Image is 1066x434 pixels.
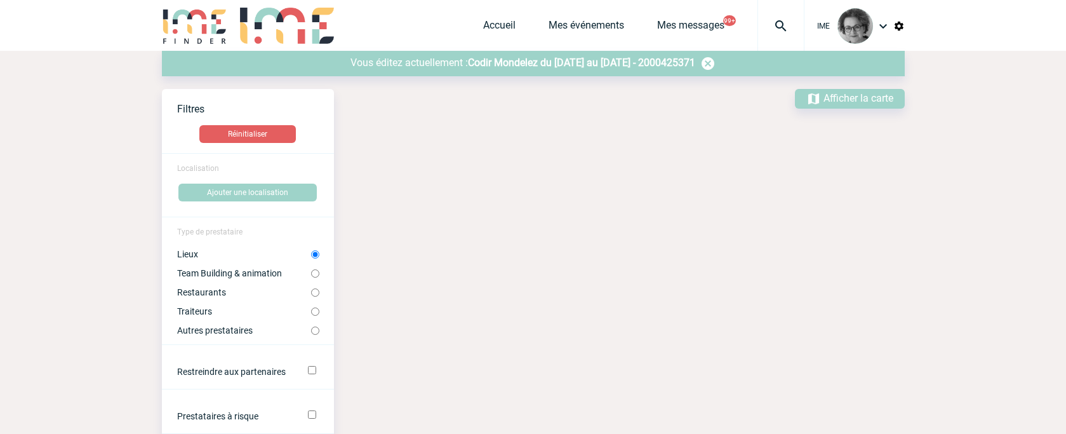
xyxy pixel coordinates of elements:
[549,19,624,37] a: Mes événements
[162,125,334,143] a: Réinitialiser
[483,19,516,37] a: Accueil
[350,57,468,69] span: Vous éditez actuellement :
[823,92,893,104] span: Afficher la carte
[177,268,311,278] label: Team Building & animation
[468,57,695,69] a: Codir Mondelez du [DATE] au [DATE] - 2000425371
[817,22,830,31] span: IME
[177,249,311,259] label: Lieux
[199,125,296,143] button: Réinitialiser
[177,325,311,336] label: Autres prestataires
[837,8,873,44] img: 101028-0.jpg
[177,227,243,236] span: Type de prestataire
[177,411,291,421] label: Prestataires à risque
[178,184,317,201] button: Ajouter une localisation
[177,287,311,297] label: Restaurants
[723,15,736,26] button: 99+
[177,103,334,115] p: Filtres
[700,56,716,71] img: baseline_cancel_white_24dp-blanc.png
[177,367,291,377] label: Restreindre aux partenaires
[162,8,228,44] img: IME-Finder
[177,164,219,173] span: Localisation
[177,306,311,316] label: Traiteurs
[657,19,724,37] a: Mes messages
